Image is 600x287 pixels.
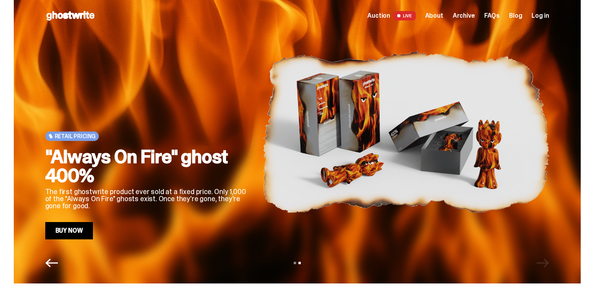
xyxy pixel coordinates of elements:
[484,13,500,19] a: FAQs
[263,24,549,239] img: "Always On Fire" ghost 400%
[298,262,301,264] button: View slide 2
[453,13,475,19] a: Archive
[45,222,93,239] a: Buy Now
[393,11,416,20] span: LIVE
[45,257,58,269] button: Previous
[425,13,443,19] a: About
[509,13,522,19] a: Blog
[367,11,415,20] a: Auction LIVE
[45,147,250,185] h2: "Always On Fire" ghost 400%
[45,188,250,209] p: The first ghostwrite product ever sold at a fixed price. Only 1,000 of the "Always On Fire" ghost...
[55,133,96,139] span: Retail Pricing
[294,262,296,264] button: View slide 1
[531,13,549,19] a: Log in
[367,13,390,19] span: Auction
